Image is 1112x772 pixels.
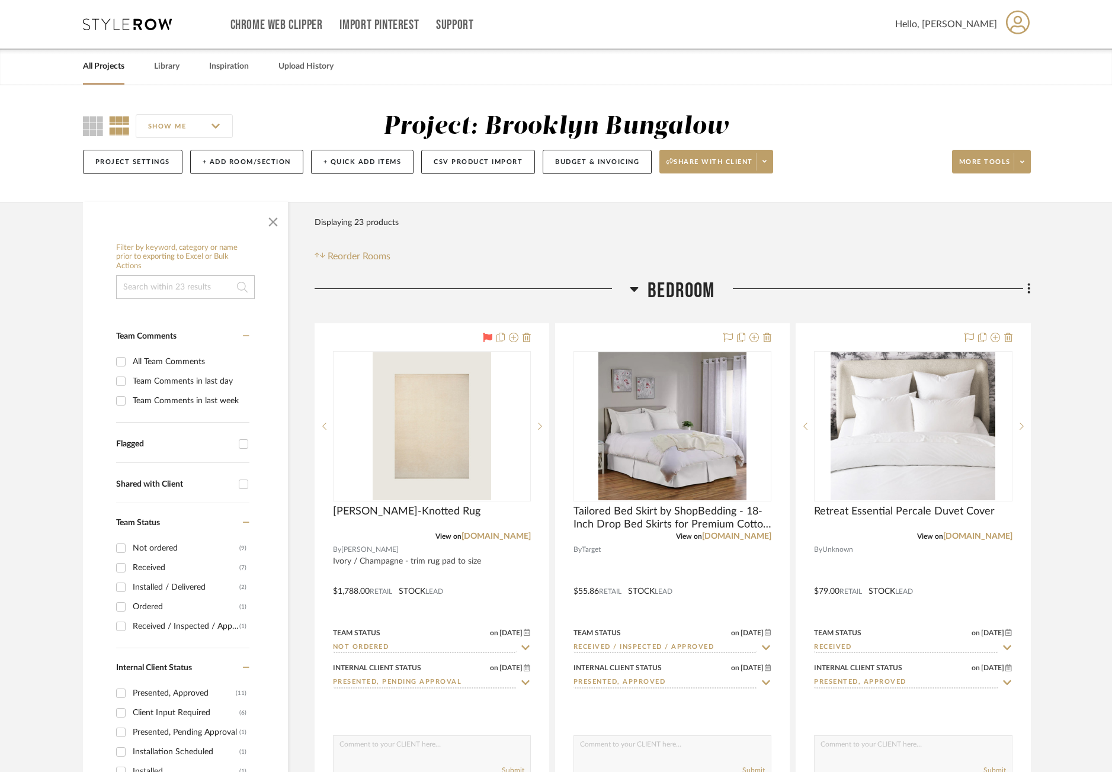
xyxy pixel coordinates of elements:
[133,558,239,577] div: Received
[239,578,246,597] div: (2)
[917,533,943,540] span: View on
[133,723,239,742] div: Presented, Pending Approval
[822,544,853,555] span: Unknown
[154,59,180,75] a: Library
[333,544,341,555] span: By
[239,703,246,722] div: (6)
[341,544,399,555] span: [PERSON_NAME]
[116,519,160,527] span: Team Status
[230,20,323,30] a: Chrome Web Clipper
[333,662,421,673] div: Internal Client Status
[814,628,861,638] div: Team Status
[83,150,182,174] button: Project Settings
[573,642,757,654] input: Type to Search…
[116,439,233,449] div: Flagged
[261,208,285,231] button: Close
[373,352,491,500] img: Quentin Hand-Knotted Rug
[573,662,662,673] div: Internal Client Status
[239,539,246,558] div: (9)
[573,505,771,531] span: Tailored Bed Skirt by ShopBedding - 18-Inch Drop Bed Skirts for Premium Cotton Blend Pleated Dust...
[333,628,380,638] div: Team Status
[116,243,255,271] h6: Filter by keyword, category or name prior to exporting to Excel or Bulk Actions
[133,742,239,761] div: Installation Scheduled
[311,150,414,174] button: + Quick Add Items
[490,664,498,671] span: on
[83,59,124,75] a: All Projects
[116,664,192,672] span: Internal Client Status
[462,532,531,541] a: [DOMAIN_NAME]
[573,628,621,638] div: Team Status
[133,578,239,597] div: Installed / Delivered
[952,150,1031,173] button: More tools
[943,532,1012,541] a: [DOMAIN_NAME]
[574,352,771,501] div: 0
[980,664,1005,672] span: [DATE]
[980,629,1005,637] span: [DATE]
[895,17,997,31] span: Hello, [PERSON_NAME]
[190,150,303,174] button: + Add Room/Section
[333,505,480,518] span: [PERSON_NAME]-Knotted Rug
[731,629,739,636] span: on
[236,684,246,703] div: (11)
[133,372,246,391] div: Team Comments in last day
[814,544,822,555] span: By
[239,723,246,742] div: (1)
[814,677,998,689] input: Type to Search…
[209,59,249,75] a: Inspiration
[315,211,399,234] div: Displaying 23 products
[133,539,239,558] div: Not ordered
[239,617,246,636] div: (1)
[339,20,419,30] a: Import Pinterest
[739,629,765,637] span: [DATE]
[133,391,246,410] div: Team Comments in last week
[573,677,757,689] input: Type to Search…
[814,505,995,518] span: Retreat Essential Percale Duvet Cover
[278,59,334,75] a: Upload History
[133,352,246,371] div: All Team Comments
[739,664,765,672] span: [DATE]
[490,629,498,636] span: on
[133,684,236,703] div: Presented, Approved
[133,703,239,722] div: Client Input Required
[133,617,239,636] div: Received / Inspected / Approved
[666,157,753,175] span: Share with client
[239,558,246,577] div: (7)
[116,480,233,490] div: Shared with Client
[436,20,473,30] a: Support
[573,544,582,555] span: By
[648,278,714,304] span: Bedroom
[239,597,246,616] div: (1)
[676,533,702,540] span: View on
[498,629,524,637] span: [DATE]
[959,157,1011,175] span: More tools
[972,629,980,636] span: on
[598,352,746,500] img: Tailored Bed Skirt by ShopBedding - 18-Inch Drop Bed Skirts for Premium Cotton Blend Pleated Dust...
[333,642,517,654] input: Type to Search…
[814,662,902,673] div: Internal Client Status
[333,677,517,689] input: Type to Search…
[116,332,177,340] span: Team Comments
[814,642,998,654] input: Type to Search…
[328,249,390,263] span: Reorder Rooms
[133,597,239,616] div: Ordered
[702,532,771,541] a: [DOMAIN_NAME]
[659,150,773,173] button: Share with client
[421,150,535,174] button: CSV Product Import
[831,352,995,500] img: Retreat Essential Percale Duvet Cover
[315,249,391,263] button: Reorder Rooms
[239,742,246,761] div: (1)
[972,664,980,671] span: on
[383,114,730,139] div: Project: Brooklyn Bungalow
[543,150,652,174] button: Budget & Invoicing
[116,275,255,299] input: Search within 23 results
[582,544,601,555] span: Target
[498,664,524,672] span: [DATE]
[731,664,739,671] span: on
[435,533,462,540] span: View on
